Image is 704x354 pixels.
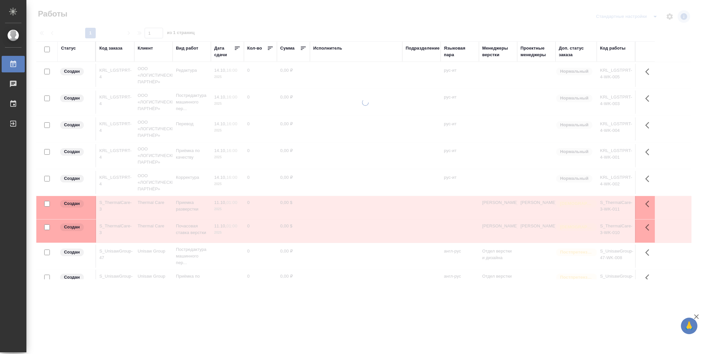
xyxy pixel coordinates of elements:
div: Код заказа [99,45,122,52]
button: 🙏 [681,318,697,334]
div: Языковая пара [444,45,476,58]
button: Здесь прячутся важные кнопки [641,144,657,160]
span: 🙏 [684,319,695,333]
p: Создан [64,200,80,207]
button: Здесь прячутся важные кнопки [641,196,657,212]
div: Проектные менеджеры [520,45,552,58]
p: Создан [64,274,80,281]
p: Создан [64,95,80,101]
div: Подразделение [406,45,440,52]
p: Создан [64,175,80,182]
button: Здесь прячутся важные кнопки [641,270,657,286]
button: Здесь прячутся важные кнопки [641,64,657,80]
p: Создан [64,249,80,256]
div: Заказ еще не согласован с клиентом, искать исполнителей рано [59,248,92,257]
p: Создан [64,224,80,230]
p: Создан [64,148,80,155]
div: Дата сдачи [214,45,234,58]
div: Клиент [138,45,153,52]
div: Заказ еще не согласован с клиентом, искать исполнителей рано [59,223,92,232]
button: Здесь прячутся важные кнопки [641,117,657,133]
div: Заказ еще не согласован с клиентом, искать исполнителей рано [59,147,92,156]
div: Кол-во [247,45,262,52]
div: Доп. статус заказа [559,45,593,58]
div: Заказ еще не согласован с клиентом, искать исполнителей рано [59,199,92,208]
div: Менеджеры верстки [482,45,514,58]
div: Заказ еще не согласован с клиентом, искать исполнителей рано [59,273,92,282]
div: Заказ еще не согласован с клиентом, искать исполнителей рано [59,121,92,130]
div: Заказ еще не согласован с клиентом, искать исполнителей рано [59,174,92,183]
div: Вид работ [176,45,198,52]
div: Статус [61,45,76,52]
button: Здесь прячутся важные кнопки [641,245,657,260]
p: Создан [64,68,80,75]
div: Код работы [600,45,625,52]
button: Здесь прячутся важные кнопки [641,91,657,106]
div: Исполнитель [313,45,342,52]
button: Здесь прячутся важные кнопки [641,219,657,235]
div: Заказ еще не согласован с клиентом, искать исполнителей рано [59,94,92,103]
p: Создан [64,122,80,128]
div: Сумма [280,45,294,52]
button: Здесь прячутся важные кнопки [641,171,657,187]
div: Заказ еще не согласован с клиентом, искать исполнителей рано [59,67,92,76]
